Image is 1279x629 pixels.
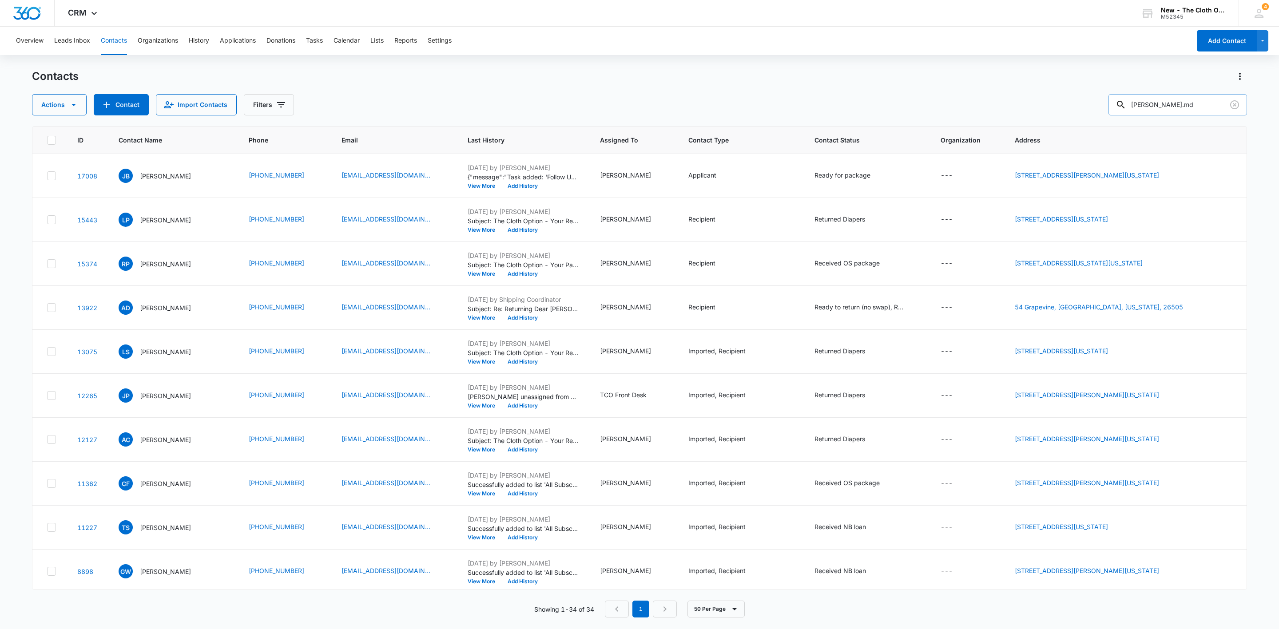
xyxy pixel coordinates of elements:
button: View More [468,535,501,540]
a: [EMAIL_ADDRESS][DOMAIN_NAME] [342,566,430,575]
a: [STREET_ADDRESS][US_STATE] [1015,347,1108,355]
span: JP [119,388,133,403]
div: Phone - (412) 757-5549 - Select to Edit Field [249,346,320,357]
span: AD [119,301,133,315]
div: Recipient [688,258,715,268]
div: Contact Status - Received NB loan - Select to Edit Field [814,566,882,577]
a: [PHONE_NUMBER] [249,170,304,180]
div: Email - gwells0707@gmail.com - Select to Edit Field [342,566,446,577]
div: Assigned To - Britani Hampton - Select to Edit Field [600,214,667,225]
div: [PERSON_NAME] [600,346,651,356]
a: 54 Grapevine, [GEOGRAPHIC_DATA], [US_STATE], 26505 [1015,303,1183,311]
a: Navigate to contact details page for Lisa Perry [77,216,97,224]
p: [PERSON_NAME] unassigned from contact. TCO Front Desk assigned to contact. [468,392,579,401]
div: Phone - (301) 437-9104 - Select to Edit Field [249,390,320,401]
div: --- [941,434,953,445]
div: --- [941,258,953,269]
div: Organization - - Select to Edit Field [941,170,969,181]
a: [PHONE_NUMBER] [249,302,304,312]
div: Imported, Recipient [688,434,746,443]
div: Phone - (207) 754-9642 - Select to Edit Field [249,478,320,489]
div: Contact Type - Imported, Recipient - Select to Edit Field [688,522,762,533]
button: View More [468,271,501,277]
div: Email - alissarene1997@gmail.com - Select to Edit Field [342,478,446,489]
button: View More [468,447,501,452]
a: [PHONE_NUMBER] [249,346,304,356]
a: Navigate to contact details page for Alyssa Clancy [77,436,97,443]
a: [EMAIL_ADDRESS][DOMAIN_NAME] [342,434,430,443]
a: [PHONE_NUMBER] [249,566,304,575]
button: Add History [501,447,544,452]
p: [PERSON_NAME] [140,479,191,488]
div: Contact Name - Joelle Pounguen - Select to Edit Field [119,388,207,403]
div: --- [941,566,953,577]
a: [STREET_ADDRESS][US_STATE] [1015,523,1108,530]
div: --- [941,478,953,489]
span: Contact Name [119,135,214,145]
div: Assigned To - Sadie Cora - Select to Edit Field [600,522,667,533]
p: [PERSON_NAME] [140,391,191,400]
div: Imported, Recipient [688,522,746,531]
p: [DATE] by [PERSON_NAME] [468,383,579,392]
a: Navigate to contact details page for Cody Frechette [77,480,97,487]
div: Assigned To - Sandra Bildstein - Select to Edit Field [600,434,667,445]
div: Ready to return (no swap), Received OS package [814,302,903,312]
button: Clear [1227,98,1242,112]
p: [PERSON_NAME] [140,259,191,269]
a: Navigate to contact details page for Joelle Pounguen [77,392,97,400]
button: Leads Inbox [54,27,90,55]
div: Email - lisaperry2019@gmail.com - Select to Edit Field [342,214,446,225]
div: Received NB loan [814,522,866,531]
div: Assigned To - Jen MacLean - Select to Edit Field [600,258,667,269]
p: Subject: The Cloth Option - Your Return Has Been Received Dear [PERSON_NAME], I am writing to let... [468,348,579,357]
div: Address - 8233 Brandon Dr, Milersville, Maryland, 21108 - Select to Edit Field [1015,390,1175,401]
a: [PHONE_NUMBER] [249,214,304,224]
div: Received NB loan [814,566,866,575]
button: Actions [1233,69,1247,83]
div: Phone - (804) 573-3328 - Select to Edit Field [249,522,320,533]
nav: Pagination [605,601,677,617]
div: Email - jordannawagner57@aol.com - Select to Edit Field [342,170,446,181]
a: [EMAIL_ADDRESS][DOMAIN_NAME] [342,258,430,268]
div: account name [1161,7,1226,14]
p: [DATE] by Shipping Coordinator [468,295,579,304]
button: Filters [244,94,294,115]
div: Returned Diapers [814,434,865,443]
a: [EMAIL_ADDRESS][DOMAIN_NAME] [342,478,430,487]
a: [PHONE_NUMBER] [249,258,304,268]
span: Phone [249,135,307,145]
div: Phone - +1 (862) 223-1509 - Select to Edit Field [249,566,320,577]
div: Organization - - Select to Edit Field [941,346,969,357]
div: Contact Type - Imported, Recipient - Select to Edit Field [688,346,762,357]
div: Contact Status - Returned Diapers - Select to Edit Field [814,346,881,357]
a: Navigate to contact details page for Giovanna Wells [77,568,93,575]
div: Organization - - Select to Edit Field [941,214,969,225]
div: Imported, Recipient [688,566,746,575]
a: [STREET_ADDRESS][PERSON_NAME][US_STATE] [1015,479,1159,487]
div: Contact Name - Lisa Perry - Select to Edit Field [119,213,207,227]
a: [EMAIL_ADDRESS][DOMAIN_NAME] [342,214,430,224]
a: [EMAIL_ADDRESS][DOMAIN_NAME] [342,522,430,531]
div: [PERSON_NAME] [600,434,651,443]
div: [PERSON_NAME] [600,522,651,531]
div: Address - 137 Landers Lane, New Castle, Delaware, 19720 - Select to Edit Field [1015,170,1175,181]
div: Returned Diapers [814,214,865,224]
button: Add History [501,535,544,540]
span: Assigned To [600,135,654,145]
a: [PHONE_NUMBER] [249,390,304,400]
button: View More [468,579,501,584]
span: LP [119,213,133,227]
div: Received OS package [814,258,880,268]
div: notifications count [1262,3,1269,10]
div: Organization - - Select to Edit Field [941,478,969,489]
div: Phone - (856) 777-4431 - Select to Edit Field [249,302,320,313]
span: Organization [941,135,981,145]
span: 4 [1262,3,1269,10]
div: Phone - (717) 725-7346 - Select to Edit Field [249,214,320,225]
p: Subject: The Cloth Option - Your Package Has Shipped Dear [PERSON_NAME], Great news! Your cloth d... [468,260,579,269]
p: [PERSON_NAME] [140,171,191,181]
p: [DATE] by [PERSON_NAME] [468,163,579,172]
p: [PERSON_NAME] [140,347,191,356]
button: Add History [501,315,544,320]
div: Ready for package [814,170,870,180]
